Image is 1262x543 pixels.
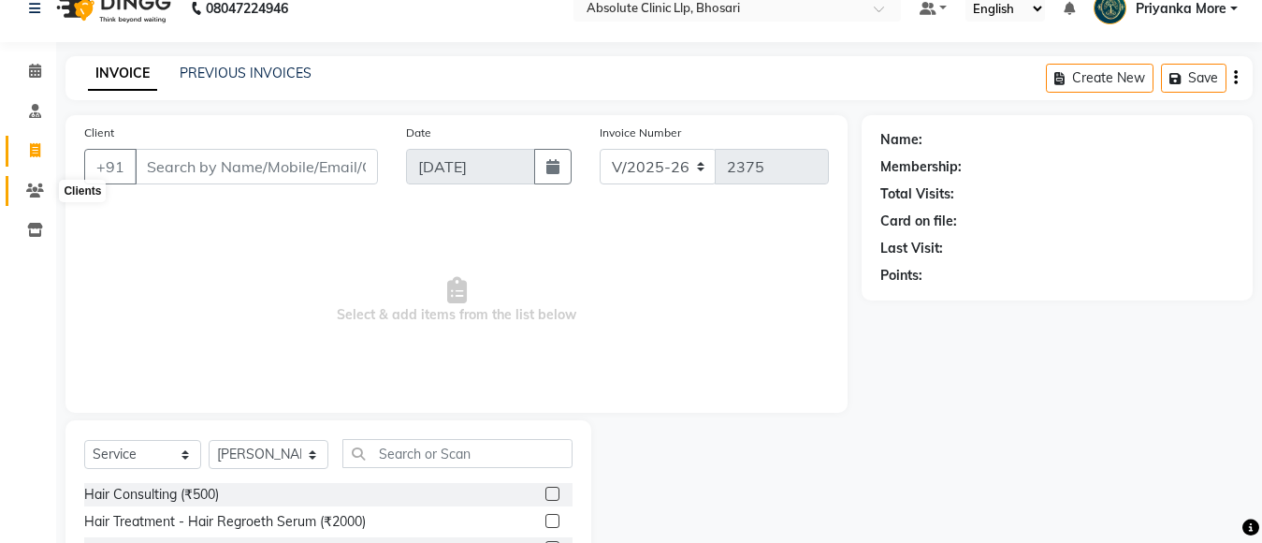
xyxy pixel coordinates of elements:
div: Card on file: [880,212,957,231]
div: Last Visit: [880,239,943,258]
input: Search by Name/Mobile/Email/Code [135,149,378,184]
div: Total Visits: [880,184,954,204]
div: Name: [880,130,922,150]
input: Search or Scan [342,439,573,468]
label: Date [406,125,431,141]
button: +91 [84,149,137,184]
a: INVOICE [88,57,157,91]
label: Invoice Number [600,125,681,141]
button: Save [1161,64,1226,93]
div: Points: [880,266,922,286]
label: Client [84,125,114,141]
div: Clients [59,180,106,202]
span: Select & add items from the list below [84,207,829,394]
div: Membership: [880,157,962,177]
a: PREVIOUS INVOICES [180,65,312,81]
button: Create New [1046,64,1153,93]
div: Hair Treatment - Hair Regroeth Serum (₹2000) [84,512,366,532]
div: Hair Consulting (₹500) [84,485,219,505]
